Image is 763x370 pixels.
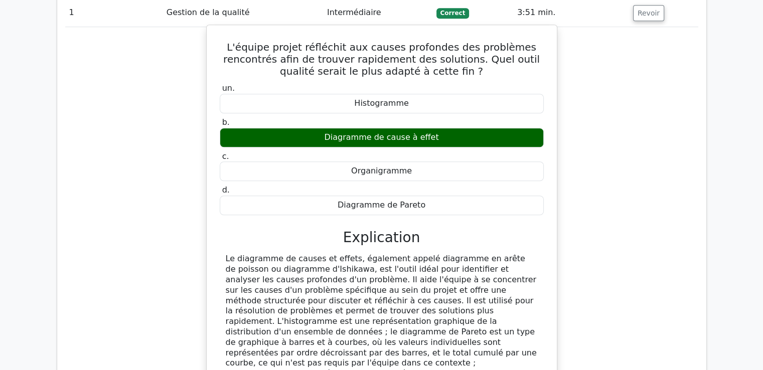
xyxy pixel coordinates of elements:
font: Explication [343,229,420,246]
font: un. [222,83,235,93]
font: L'équipe projet réfléchit aux causes profondes des problèmes rencontrés afin de trouver rapidemen... [223,41,540,77]
font: Correct [440,10,465,17]
font: Revoir [638,9,660,17]
font: Gestion de la qualité [167,8,250,17]
font: c. [222,151,229,161]
button: Revoir [633,5,664,21]
font: Diagramme de cause à effet [324,132,438,142]
font: Histogramme [354,98,408,108]
font: 3:51 min. [517,8,555,17]
font: Organigramme [351,166,412,175]
font: Intermédiaire [327,8,381,17]
font: 1 [69,8,74,17]
font: Diagramme de Pareto [338,200,425,210]
font: d. [222,185,230,195]
font: b. [222,117,230,127]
